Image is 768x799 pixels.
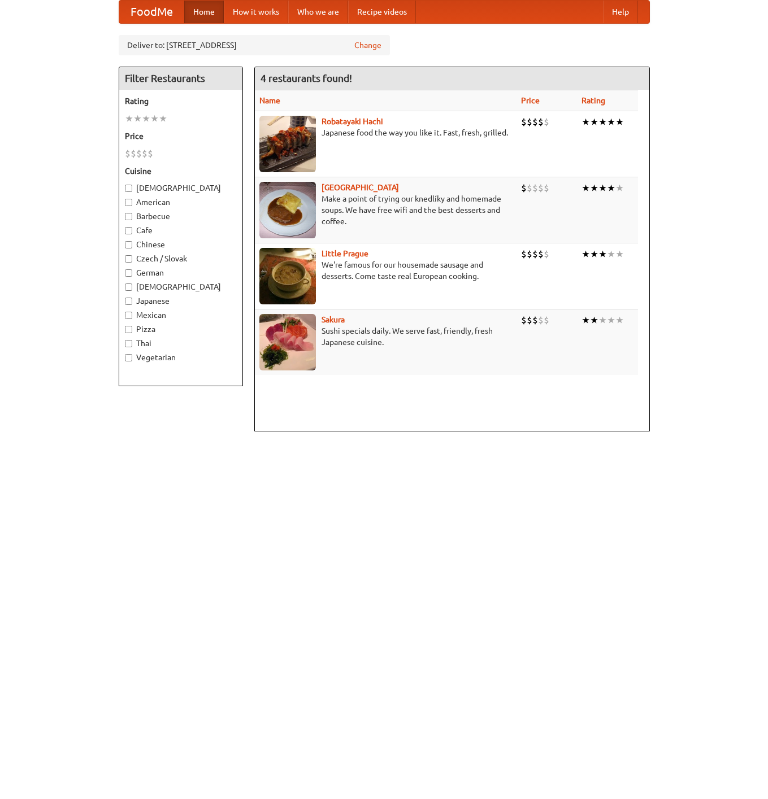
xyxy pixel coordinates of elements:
[322,315,345,324] a: Sakura
[125,309,237,321] label: Mexican
[136,147,142,160] li: $
[125,95,237,107] h5: Rating
[348,1,416,23] a: Recipe videos
[259,116,316,172] img: robatayaki.jpg
[582,96,605,105] a: Rating
[125,241,132,248] input: Chinese
[159,112,167,125] li: ★
[527,182,532,194] li: $
[582,182,590,194] li: ★
[125,281,237,292] label: [DEMOGRAPHIC_DATA]
[125,354,132,361] input: Vegetarian
[125,324,237,335] label: Pizza
[607,314,615,326] li: ★
[538,248,544,260] li: $
[119,1,184,23] a: FoodMe
[527,248,532,260] li: $
[125,326,132,333] input: Pizza
[590,248,598,260] li: ★
[521,314,527,326] li: $
[538,314,544,326] li: $
[125,267,237,278] label: German
[538,116,544,128] li: $
[521,182,527,194] li: $
[184,1,224,23] a: Home
[607,182,615,194] li: ★
[538,182,544,194] li: $
[125,197,237,208] label: American
[125,312,132,319] input: Mexican
[590,116,598,128] li: ★
[147,147,153,160] li: $
[544,116,549,128] li: $
[521,96,540,105] a: Price
[598,116,607,128] li: ★
[544,314,549,326] li: $
[259,314,316,370] img: sakura.jpg
[259,259,513,282] p: We're famous for our housemade sausage and desserts. Come taste real European cooking.
[125,165,237,177] h5: Cuisine
[125,239,237,250] label: Chinese
[142,112,150,125] li: ★
[354,40,381,51] a: Change
[590,182,598,194] li: ★
[582,116,590,128] li: ★
[125,211,237,222] label: Barbecue
[598,248,607,260] li: ★
[259,325,513,348] p: Sushi specials daily. We serve fast, friendly, fresh Japanese cuisine.
[125,338,237,349] label: Thai
[521,248,527,260] li: $
[603,1,638,23] a: Help
[125,227,132,234] input: Cafe
[125,185,132,192] input: [DEMOGRAPHIC_DATA]
[322,117,383,126] a: Robatayaki Hachi
[259,182,316,238] img: czechpoint.jpg
[615,116,624,128] li: ★
[125,213,132,220] input: Barbecue
[150,112,159,125] li: ★
[125,295,237,307] label: Japanese
[125,130,237,142] h5: Price
[615,182,624,194] li: ★
[527,116,532,128] li: $
[532,182,538,194] li: $
[125,147,131,160] li: $
[521,116,527,128] li: $
[259,193,513,227] p: Make a point of trying our knedlíky and homemade soups. We have free wifi and the best desserts a...
[259,127,513,138] p: Japanese food the way you like it. Fast, fresh, grilled.
[133,112,142,125] li: ★
[582,248,590,260] li: ★
[261,73,352,84] ng-pluralize: 4 restaurants found!
[598,182,607,194] li: ★
[598,314,607,326] li: ★
[125,225,237,236] label: Cafe
[125,352,237,363] label: Vegetarian
[125,298,132,305] input: Japanese
[322,249,368,258] a: Little Prague
[125,253,237,264] label: Czech / Slovak
[259,96,280,105] a: Name
[582,314,590,326] li: ★
[125,255,132,263] input: Czech / Slovak
[532,314,538,326] li: $
[259,248,316,304] img: littleprague.jpg
[125,283,132,291] input: [DEMOGRAPHIC_DATA]
[125,182,237,194] label: [DEMOGRAPHIC_DATA]
[532,248,538,260] li: $
[119,35,390,55] div: Deliver to: [STREET_ADDRESS]
[125,112,133,125] li: ★
[322,183,399,192] a: [GEOGRAPHIC_DATA]
[532,116,538,128] li: $
[142,147,147,160] li: $
[224,1,288,23] a: How it works
[527,314,532,326] li: $
[125,340,132,347] input: Thai
[125,199,132,206] input: American
[590,314,598,326] li: ★
[615,314,624,326] li: ★
[119,67,242,90] h4: Filter Restaurants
